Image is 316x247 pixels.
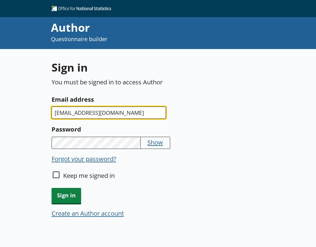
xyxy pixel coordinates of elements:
p: Questionnaire builder [51,35,275,43]
button: Sign in [52,188,81,203]
h1: Sign in [52,60,253,75]
button: Create an Author account [52,209,124,217]
button: Forgot your password? [52,154,116,163]
p: You must be signed in to access Author [52,78,253,86]
label: Keep me signed in [63,171,115,180]
label: Email address [52,94,253,104]
label: Password [52,124,253,134]
button: Show [147,138,163,146]
div: Author [51,20,275,35]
